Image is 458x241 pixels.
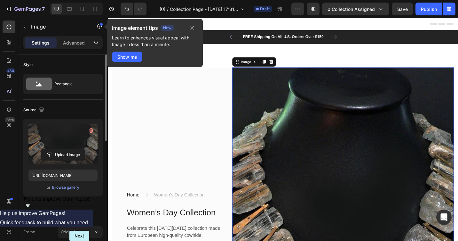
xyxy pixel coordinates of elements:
span: Save [397,6,408,12]
p: Image [31,23,85,30]
button: Save [392,3,413,15]
div: Source [23,106,45,114]
div: Style [23,62,33,68]
div: Publish [421,6,437,12]
div: Image [144,45,158,51]
span: / [167,6,169,12]
div: 450 [6,68,15,73]
button: 0 collection assigned [322,3,389,15]
button: Publish [415,3,442,15]
iframe: Design area [108,18,458,241]
span: Help us improve GemPages! [24,196,90,202]
span: 0 collection assigned [328,6,375,12]
div: Browse gallery [52,185,79,190]
button: 7 [3,3,48,15]
span: Collection Page - [DATE] 17:31:59 [170,6,238,12]
p: 7 [42,5,45,13]
div: Open Intercom Messenger [436,210,452,225]
input: https://example.com/image.jpg [28,170,98,181]
span: or [47,184,51,191]
button: Upload Image [41,149,85,161]
p: Settings [32,39,50,46]
div: Undo/Redo [121,3,146,15]
div: Beta [5,117,15,122]
p: Advanced [63,39,85,46]
button: Show survey - Help us improve GemPages! [24,196,90,210]
span: Draft [260,6,270,12]
div: Rectangle [54,77,93,91]
button: Browse gallery [52,184,80,191]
